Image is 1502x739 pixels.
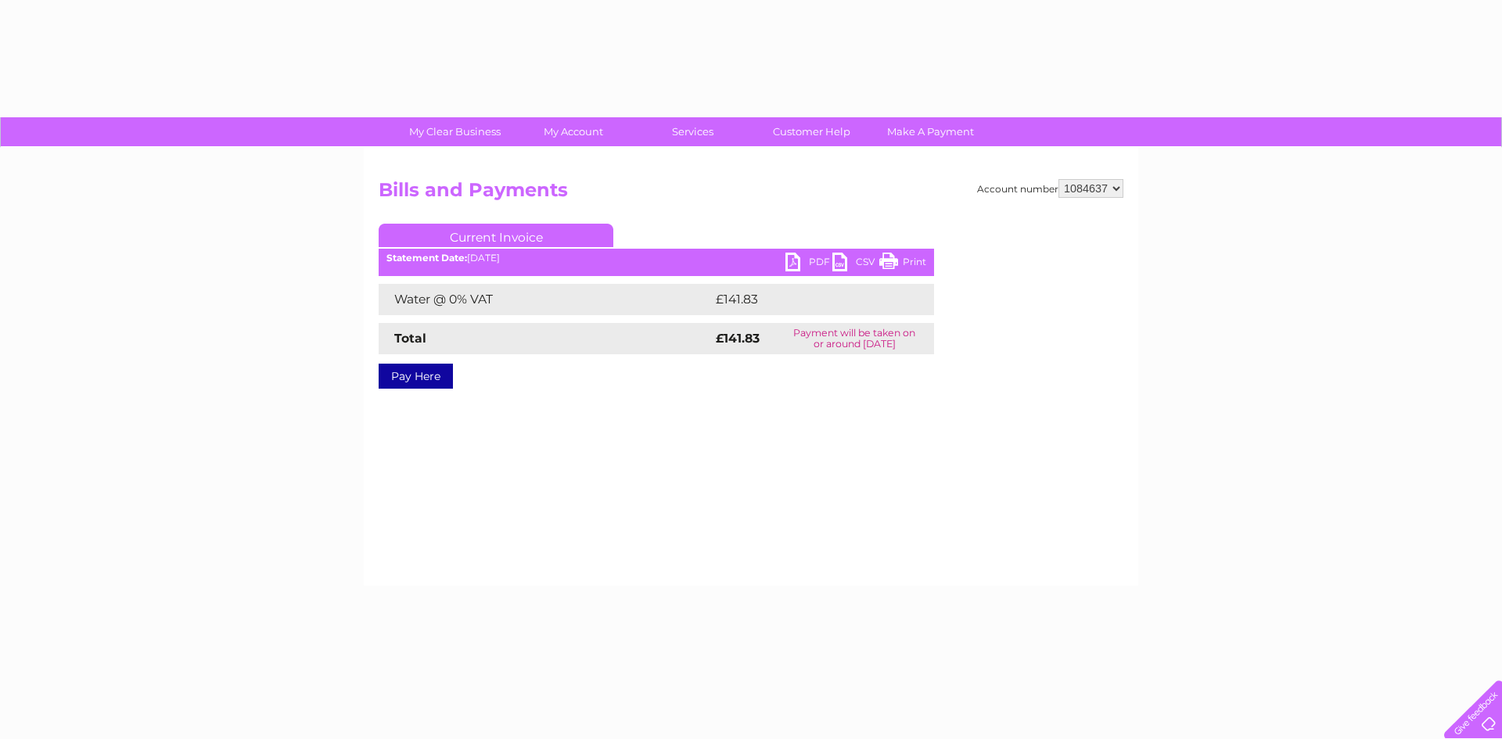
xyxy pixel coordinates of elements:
[785,253,832,275] a: PDF
[716,331,760,346] strong: £141.83
[747,117,876,146] a: Customer Help
[379,364,453,389] a: Pay Here
[628,117,757,146] a: Services
[379,179,1123,209] h2: Bills and Payments
[379,284,712,315] td: Water @ 0% VAT
[832,253,879,275] a: CSV
[509,117,638,146] a: My Account
[977,179,1123,198] div: Account number
[866,117,995,146] a: Make A Payment
[394,331,426,346] strong: Total
[879,253,926,275] a: Print
[386,252,467,264] b: Statement Date:
[379,253,934,264] div: [DATE]
[390,117,519,146] a: My Clear Business
[775,323,934,354] td: Payment will be taken on or around [DATE]
[379,224,613,247] a: Current Invoice
[712,284,904,315] td: £141.83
